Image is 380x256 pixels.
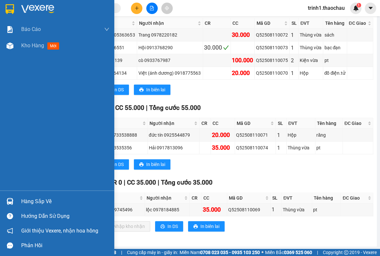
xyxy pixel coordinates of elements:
button: printerIn DS [101,84,129,95]
div: 35.000 [212,143,234,152]
th: CR [203,18,231,29]
button: printerIn DS [155,221,183,232]
div: Thùng vừa [300,44,322,51]
span: | [121,249,122,256]
td: Q52508110073 [255,41,290,54]
span: In DS [113,86,124,93]
th: ĐVT [287,118,315,129]
div: răng [316,131,341,139]
button: caret-down [365,3,376,14]
span: Cung cấp máy in - giấy in: [127,249,178,256]
span: Người gửi [93,194,138,202]
span: 1 [357,3,360,8]
span: caret-down [368,5,373,11]
div: Q52508110073 [256,44,288,51]
div: Hướng dẫn sử dụng [21,211,109,221]
div: Q52508110071 [236,131,275,139]
th: ĐVT [299,18,323,29]
span: | [317,249,318,256]
th: CC [231,18,255,29]
span: CC 55.000 [115,104,144,112]
div: 1 [291,69,297,77]
div: lộc 0978184885 [146,206,189,213]
th: Tên hàng [312,193,341,203]
span: | [124,179,125,186]
div: Trang 0978220182 [138,31,202,38]
th: Tên hàng [315,118,343,129]
div: Q52508110069 [228,206,269,213]
img: warehouse-icon [7,198,13,205]
span: ⚪️ [261,251,263,254]
div: tâm đức 02733538888 [90,131,147,139]
span: In biên lai [146,86,165,93]
img: logo-vxr [6,4,14,14]
button: printerIn biên lai [134,84,170,95]
th: CC [211,118,235,129]
div: 30.000 [204,43,230,52]
div: 1 [291,31,297,39]
th: Tên hàng [323,18,347,29]
button: printerIn biên lai [188,221,225,232]
span: check [223,45,229,51]
div: Thắng 0989745496 [92,206,144,213]
div: Q52508110072 [256,31,288,38]
div: 100.000 [232,56,253,65]
span: Kho hàng [21,42,44,49]
span: Người nhận [147,194,183,202]
span: ĐC Giao [344,120,366,127]
span: Giới thiệu Vexere, nhận hoa hồng [21,227,98,235]
div: Thùng vừa [288,144,314,151]
span: Mã GD [229,194,263,202]
span: ĐC Giao [349,20,366,27]
span: | [158,179,159,186]
div: bạc đạn [324,44,346,51]
th: ĐVT [282,193,312,203]
span: Tổng cước 35.000 [161,179,213,186]
div: Phản hồi [21,241,109,250]
sup: 1 [356,3,361,8]
button: aim [161,3,173,14]
th: SL [290,18,299,29]
td: Q52508110074 [235,142,276,154]
span: CR 0 [109,179,122,186]
img: warehouse-icon [7,42,13,49]
div: 1 [277,144,285,152]
div: Hộp [288,131,314,139]
span: aim [165,6,169,10]
th: CR [199,118,211,129]
span: Báo cáo [21,25,41,33]
div: đức tín 0925544879 [149,131,198,139]
span: Tổng cước 55.000 [149,104,201,112]
td: Q52508110072 [255,29,290,41]
span: Mã GD [256,20,283,27]
div: 20.000 [212,130,234,140]
div: Hội 0913768290 [138,44,202,51]
div: Thùng vừa [300,31,322,38]
span: notification [7,228,13,234]
div: sách [324,31,346,38]
strong: 0708 023 035 - 0935 103 250 [200,250,260,255]
button: downloadNhập kho nhận [101,221,150,232]
div: Q52508110074 [236,144,275,151]
div: 35.000 [203,205,226,214]
td: Q52508110069 [227,203,270,216]
div: Q52508110075 [256,57,288,64]
span: In DS [167,223,178,230]
div: 1 [272,205,280,214]
span: Miền Nam [180,249,260,256]
button: printerIn biên lai [134,159,170,170]
span: printer [160,224,165,229]
span: ĐC Giao [342,194,366,202]
div: Hàng sắp về [21,197,109,206]
td: Q52508110071 [235,129,276,142]
div: Kiện vừa [300,57,322,64]
img: icon-new-feature [353,5,359,11]
strong: 0369 525 060 [284,250,312,255]
span: copyright [344,250,348,255]
div: 1 [277,131,285,139]
span: In biên lai [146,161,165,168]
div: 2 [291,56,297,65]
span: trinh1.thaochau [303,4,350,12]
td: Q52508110070 [255,67,290,80]
span: Người nhận [139,20,196,27]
